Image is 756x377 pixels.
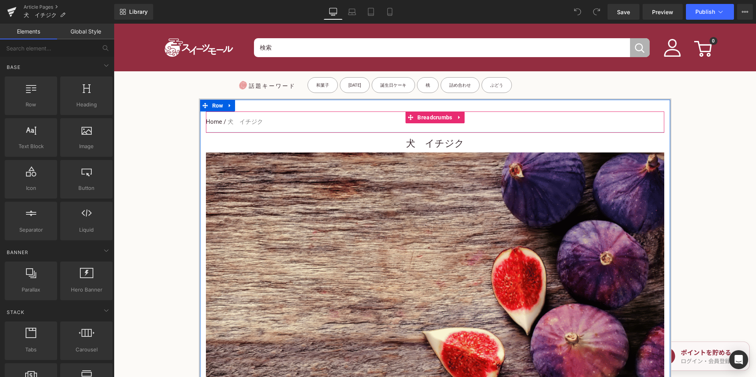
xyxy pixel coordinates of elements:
[24,4,114,10] a: Article Pages
[341,88,351,100] a: Expand / Collapse
[7,226,55,234] span: Separator
[570,4,586,20] button: Undo
[686,4,734,20] button: Publish
[643,4,683,20] a: Preview
[124,54,182,71] p: 話題キーワード
[6,308,25,316] span: Stack
[63,100,110,109] span: Heading
[63,142,110,150] span: Image
[7,142,55,150] span: Text Block
[380,4,399,20] a: Mobile
[6,63,21,71] span: Base
[550,15,567,33] img: user1.png
[589,4,604,20] button: Redo
[303,54,325,69] a: 桃
[302,88,340,100] span: Breadcrumbs
[226,54,256,69] a: [DATE]
[516,15,536,33] button: 検索
[7,184,55,192] span: Icon
[194,54,224,69] a: 和菓子
[92,93,108,104] a: Home
[617,8,630,16] span: Save
[24,12,57,18] span: 犬 イチジク
[46,0,124,48] img: スイーツモール
[324,4,343,20] a: Desktop
[7,100,55,109] span: Row
[111,76,121,88] a: Expand / Collapse
[579,16,597,32] a: 0
[108,93,114,104] span: /
[92,111,550,129] h1: 犬 イチジク
[343,4,361,20] a: Laptop
[595,13,603,21] span: 0
[327,54,366,69] a: 詰め合わせ
[737,4,753,20] button: More
[63,286,110,294] span: Hero Banner
[652,8,673,16] span: Preview
[258,54,301,69] a: 誕生日ケーキ
[63,226,110,234] span: Liquid
[63,184,110,192] span: Button
[63,345,110,354] span: Carousel
[57,24,114,39] a: Global Style
[129,8,148,15] span: Library
[96,76,111,88] span: Row
[729,350,748,369] div: Open Intercom Messenger
[695,9,715,15] span: Publish
[7,345,55,354] span: Tabs
[361,4,380,20] a: Tablet
[6,249,29,256] span: Banner
[140,15,516,33] input: When autocomplete results are available use up and down arrows to review and enter to select
[368,54,398,69] a: ぶどう
[114,4,153,20] a: New Library
[7,286,55,294] span: Parallax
